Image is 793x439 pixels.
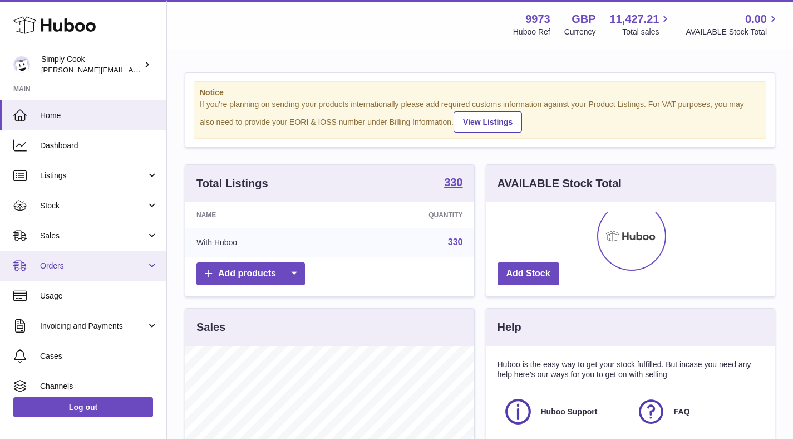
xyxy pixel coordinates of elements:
div: Simply Cook [41,54,141,75]
span: Invoicing and Payments [40,321,146,331]
span: 0.00 [745,12,767,27]
a: 11,427.21 Total sales [609,12,672,37]
span: FAQ [674,407,690,417]
span: Usage [40,291,158,301]
h3: Total Listings [196,176,268,191]
strong: 9973 [525,12,550,27]
img: rebecca@simplycook.com [13,56,30,73]
span: Listings [40,170,146,181]
strong: GBP [572,12,595,27]
h3: Help [498,320,521,335]
div: Huboo Ref [513,27,550,37]
span: AVAILABLE Stock Total [686,27,780,37]
strong: Notice [200,87,760,98]
h3: AVAILABLE Stock Total [498,176,622,191]
span: 11,427.21 [609,12,659,27]
a: Log out [13,397,153,417]
a: 330 [444,177,462,190]
td: With Huboo [185,228,338,257]
div: If you're planning on sending your products internationally please add required customs informati... [200,99,760,133]
p: Huboo is the easy way to get your stock fulfilled. But incase you need any help here's our ways f... [498,359,764,381]
span: Stock [40,201,146,211]
th: Name [185,202,338,228]
a: Add Stock [498,262,559,285]
span: Orders [40,261,146,271]
a: View Listings [454,111,522,133]
h3: Sales [196,320,225,335]
span: Home [40,110,158,121]
div: Currency [564,27,596,37]
a: FAQ [636,397,758,427]
strong: 330 [444,177,462,188]
span: Total sales [622,27,672,37]
span: Cases [40,351,158,362]
a: 0.00 AVAILABLE Stock Total [686,12,780,37]
a: Add products [196,262,305,285]
th: Quantity [338,202,474,228]
span: Dashboard [40,140,158,151]
a: 330 [448,237,463,247]
span: Huboo Support [541,407,598,417]
span: Channels [40,381,158,392]
a: Huboo Support [503,397,625,427]
span: Sales [40,231,146,241]
span: [PERSON_NAME][EMAIL_ADDRESS][DOMAIN_NAME] [41,65,223,74]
